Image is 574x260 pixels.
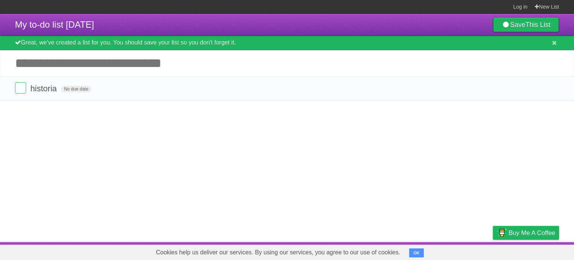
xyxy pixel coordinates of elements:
span: No due date [61,86,91,92]
a: SaveThis List [493,17,559,32]
span: Cookies help us deliver our services. By using our services, you agree to our use of cookies. [148,245,408,260]
b: This List [525,21,550,28]
a: About [394,244,409,258]
a: Privacy [483,244,503,258]
label: Done [15,82,26,94]
span: My to-do list [DATE] [15,19,94,30]
span: historia [30,84,59,93]
a: Terms [458,244,474,258]
button: OK [409,248,424,257]
a: Buy me a coffee [493,226,559,240]
a: Developers [418,244,448,258]
span: Buy me a coffee [509,226,555,239]
a: Suggest a feature [512,244,559,258]
img: Buy me a coffee [497,226,507,239]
